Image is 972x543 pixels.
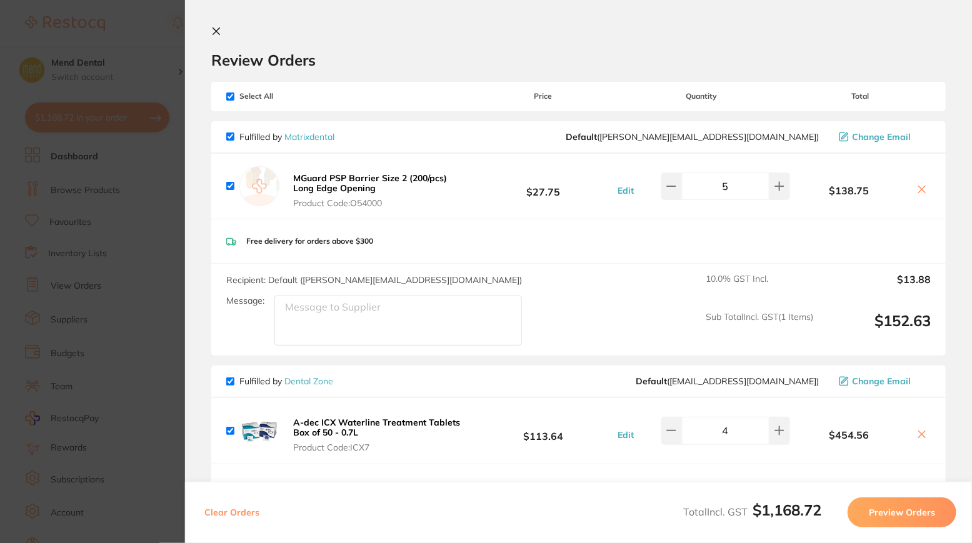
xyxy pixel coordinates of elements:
output: $152.63 [823,312,931,346]
span: Price [473,92,613,101]
p: Fulfilled by [239,132,334,142]
span: peter@matrixdental.com.au [566,132,819,142]
span: Select All [226,92,351,101]
span: Sub Total Incl. GST ( 1 Items) [706,312,813,346]
button: Preview Orders [848,497,956,527]
span: hello@dentalzone.com.au [636,376,819,386]
label: Message: [226,296,264,306]
b: Default [636,376,667,387]
button: Change Email [835,376,931,387]
span: Quantity [614,92,790,101]
p: Fulfilled by [239,376,333,386]
output: $13.88 [823,274,931,301]
img: b3c3NXM0NQ [239,411,279,451]
h2: Review Orders [211,51,946,69]
span: Change Email [852,376,911,386]
button: Change Email [835,131,931,142]
a: Dental Zone [284,376,333,387]
b: $454.56 [790,429,908,441]
button: A-dec ICX Waterline Treatment Tablets Box of 50 - 0.7L Product Code:ICX7 [289,417,473,453]
span: Total Incl. GST [683,506,821,518]
span: Product Code: ICX7 [293,442,469,452]
b: $27.75 [473,174,613,197]
img: em5raGtidg [239,477,279,517]
span: Product Code: O54000 [293,198,469,208]
span: Total [790,92,931,101]
b: A-dec ICX Waterline Treatment Tablets Box of 50 - 0.7L [293,417,460,438]
img: empty.jpg [239,166,279,206]
button: Edit [614,429,638,441]
span: 10.0 % GST Incl. [706,274,813,301]
b: Default [566,131,597,142]
span: Recipient: Default ( [PERSON_NAME][EMAIL_ADDRESS][DOMAIN_NAME] ) [226,274,522,286]
a: Matrixdental [284,131,334,142]
b: $1,168.72 [753,501,821,519]
button: Edit [614,185,638,196]
span: Change Email [852,132,911,142]
b: MGuard PSP Barrier Size 2 (200/pcs) Long Edge Opening [293,172,447,194]
button: Clear Orders [201,497,263,527]
p: Free delivery for orders above $300 [246,237,373,246]
button: MGuard PSP Barrier Size 2 (200/pcs) Long Edge Opening Product Code:O54000 [289,172,473,209]
b: $113.64 [473,419,613,442]
b: $138.75 [790,185,908,196]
